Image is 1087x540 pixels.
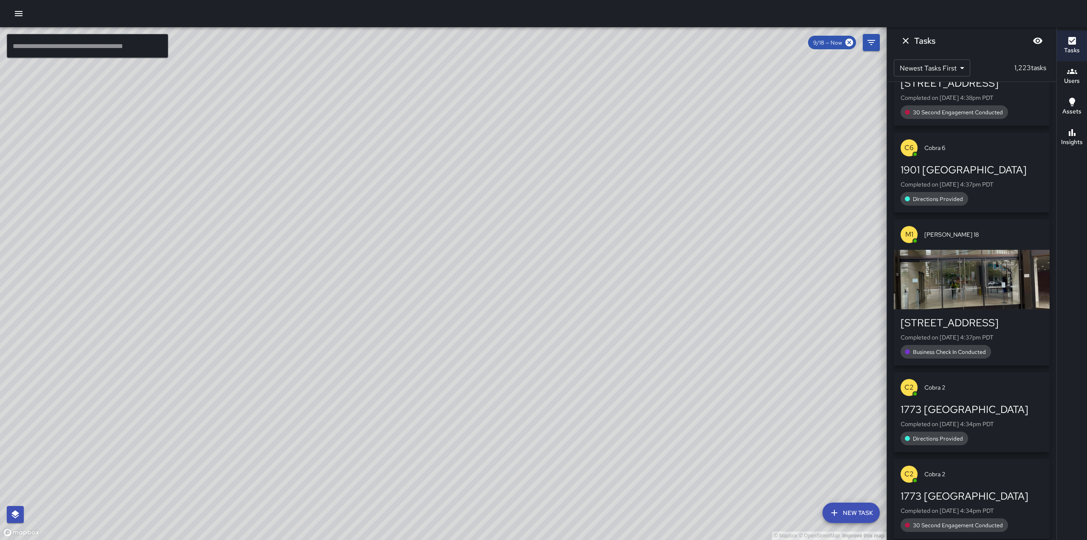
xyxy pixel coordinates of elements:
p: Completed on [DATE] 4:34pm PDT [901,420,1043,428]
div: 1773 [GEOGRAPHIC_DATA] [901,403,1043,416]
button: C6Cobra 6[STREET_ADDRESS]Completed on [DATE] 4:38pm PDT30 Second Engagement Conducted [894,46,1050,126]
p: C6 [904,143,914,153]
button: Dismiss [897,32,914,49]
h6: Tasks [1064,46,1080,55]
span: Cobra 2 [924,383,1043,392]
button: C6Cobra 61901 [GEOGRAPHIC_DATA]Completed on [DATE] 4:37pm PDTDirections Provided [894,133,1050,212]
span: Directions Provided [908,435,968,442]
span: [PERSON_NAME] 18 [924,230,1043,239]
div: [STREET_ADDRESS] [901,316,1043,330]
h6: Tasks [914,34,935,48]
p: M1 [905,229,913,240]
p: 1,223 tasks [1011,63,1050,73]
h6: Users [1064,76,1080,86]
h6: Insights [1061,138,1083,147]
p: C2 [904,382,914,393]
span: 30 Second Engagement Conducted [908,109,1008,116]
button: Assets [1057,92,1087,122]
p: Completed on [DATE] 4:34pm PDT [901,506,1043,515]
p: C2 [904,469,914,479]
p: Completed on [DATE] 4:37pm PDT [901,180,1043,189]
span: 9/18 — Now [808,39,847,46]
span: Cobra 2 [924,470,1043,478]
div: Newest Tasks First [894,59,970,76]
button: Insights [1057,122,1087,153]
button: C2Cobra 21773 [GEOGRAPHIC_DATA]Completed on [DATE] 4:34pm PDT30 Second Engagement Conducted [894,459,1050,539]
button: New Task [822,503,880,523]
div: 9/18 — Now [808,36,856,49]
div: [STREET_ADDRESS] [901,76,1043,90]
span: Cobra 6 [924,144,1043,152]
button: Filters [863,34,880,51]
button: Blur [1029,32,1046,49]
p: Completed on [DATE] 4:38pm PDT [901,93,1043,102]
span: Business Check In Conducted [908,348,991,356]
h6: Assets [1062,107,1081,116]
p: Completed on [DATE] 4:37pm PDT [901,333,1043,342]
span: Directions Provided [908,195,968,203]
button: Tasks [1057,31,1087,61]
span: 30 Second Engagement Conducted [908,522,1008,529]
button: C2Cobra 21773 [GEOGRAPHIC_DATA]Completed on [DATE] 4:34pm PDTDirections Provided [894,372,1050,452]
button: Users [1057,61,1087,92]
div: 1773 [GEOGRAPHIC_DATA] [901,489,1043,503]
button: M1[PERSON_NAME] 18[STREET_ADDRESS]Completed on [DATE] 4:37pm PDTBusiness Check In Conducted [894,219,1050,365]
div: 1901 [GEOGRAPHIC_DATA] [901,163,1043,177]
